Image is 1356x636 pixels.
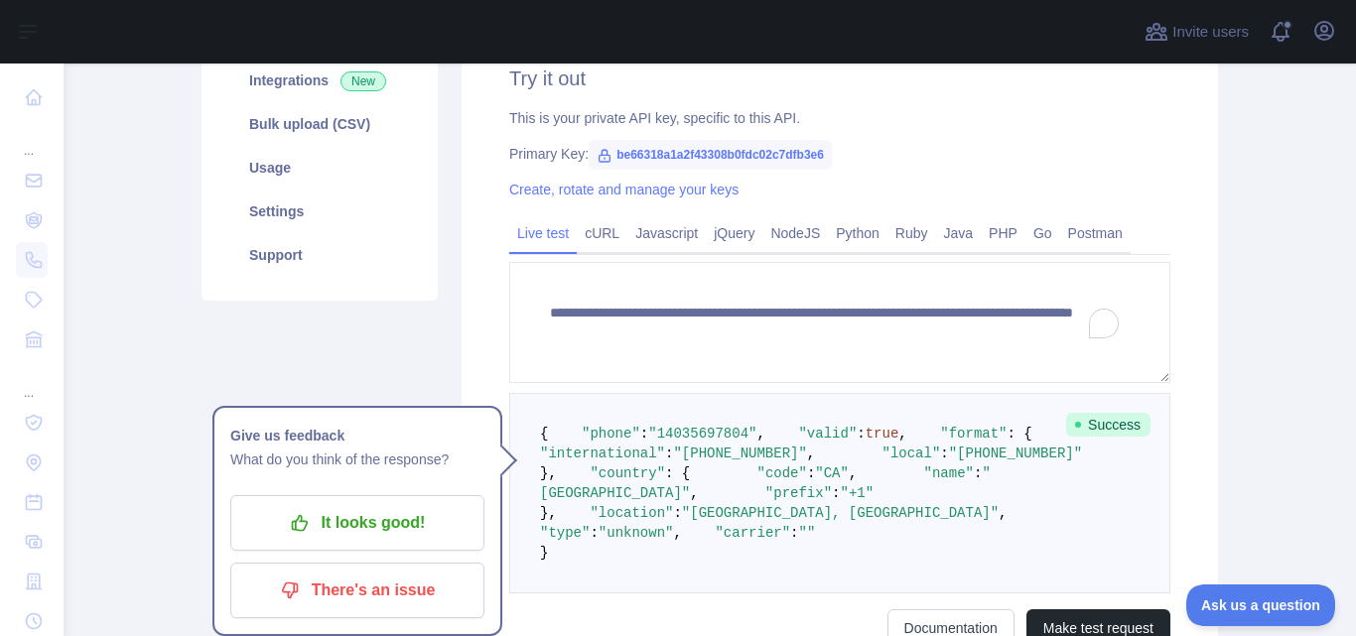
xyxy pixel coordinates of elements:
a: Settings [225,190,414,233]
a: Integrations New [225,59,414,102]
span: , [756,426,764,442]
span: : [974,465,982,481]
span: "14035697804" [648,426,756,442]
span: : [673,505,681,521]
button: Invite users [1141,16,1253,48]
span: : [857,426,865,442]
span: , [849,465,857,481]
span: : [790,525,798,541]
span: "code" [756,465,806,481]
span: "international" [540,445,665,461]
span: New [340,71,386,91]
span: Invite users [1172,21,1249,44]
a: PHP [981,217,1025,249]
span: : [832,485,840,501]
a: Create, rotate and manage your keys [509,182,739,197]
a: Usage [225,146,414,190]
span: "[GEOGRAPHIC_DATA], [GEOGRAPHIC_DATA]" [682,505,999,521]
span: , [898,426,906,442]
a: Python [828,217,887,249]
span: , [673,525,681,541]
span: : { [665,465,690,481]
span: "phone" [582,426,640,442]
a: Javascript [627,217,706,249]
span: "valid" [798,426,857,442]
span: "[PHONE_NUMBER]" [673,445,806,461]
p: It looks good! [245,506,470,540]
span: : [807,465,815,481]
span: "+1" [840,485,874,501]
a: Bulk upload (CSV) [225,102,414,146]
span: "CA" [815,465,849,481]
span: be66318a1a2f43308b0fdc02c7dfb3e6 [589,140,832,170]
span: } [540,545,548,561]
a: Support [225,233,414,277]
span: }, [540,465,557,481]
span: "location" [590,505,673,521]
span: "country" [590,465,665,481]
a: NodeJS [762,217,828,249]
a: Java [936,217,982,249]
span: "local" [881,445,940,461]
h2: Try it out [509,64,1170,92]
span: { [540,426,548,442]
button: It looks good! [230,495,484,551]
div: This is your private API key, specific to this API. [509,108,1170,128]
span: "[PHONE_NUMBER]" [949,445,1082,461]
iframe: Toggle Customer Support [1186,584,1336,626]
a: Ruby [887,217,936,249]
p: What do you think of the response? [230,447,484,471]
span: "" [799,525,816,541]
span: "prefix" [765,485,832,501]
span: true [866,426,899,442]
a: Postman [1060,217,1131,249]
span: "unknown" [599,525,674,541]
span: Success [1066,413,1151,437]
p: There's an issue [245,573,470,607]
span: }, [540,505,557,521]
span: , [690,485,698,501]
span: "format" [940,426,1007,442]
a: jQuery [706,217,762,249]
span: : { [1008,426,1032,442]
a: Go [1025,217,1060,249]
button: There's an issue [230,563,484,618]
span: : [940,445,948,461]
textarea: To enrich screen reader interactions, please activate Accessibility in Grammarly extension settings [509,262,1170,383]
span: "type" [540,525,590,541]
a: cURL [577,217,627,249]
h1: Give us feedback [230,424,484,447]
span: , [807,445,815,461]
span: "carrier" [715,525,790,541]
div: ... [16,119,48,159]
span: "name" [924,465,974,481]
div: ... [16,361,48,401]
span: , [999,505,1007,521]
span: : [640,426,648,442]
div: Primary Key: [509,144,1170,164]
span: : [665,445,673,461]
span: : [590,525,598,541]
a: Live test [509,217,577,249]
